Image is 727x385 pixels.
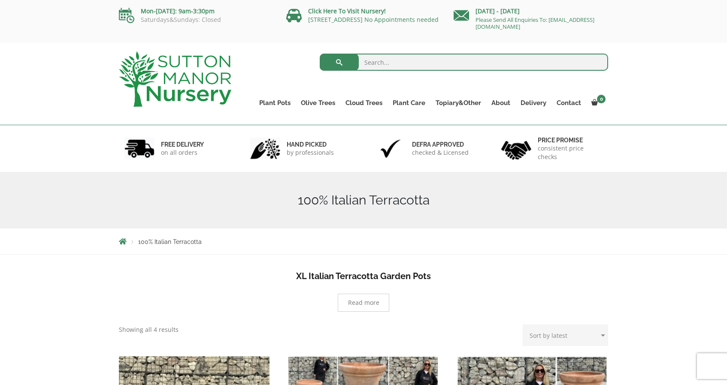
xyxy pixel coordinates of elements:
[296,97,340,109] a: Olive Trees
[254,97,296,109] a: Plant Pots
[412,148,469,157] p: checked & Licensed
[348,300,379,306] span: Read more
[320,54,609,71] input: Search...
[138,238,202,245] span: 100% Italian Terracotta
[412,141,469,148] h6: Defra approved
[388,97,430,109] a: Plant Care
[308,7,386,15] a: Click Here To Visit Nursery!
[538,136,603,144] h6: Price promise
[515,97,551,109] a: Delivery
[340,97,388,109] a: Cloud Trees
[551,97,586,109] a: Contact
[119,192,608,208] h1: 100% Italian Terracotta
[430,97,486,109] a: Topiary&Other
[119,238,608,245] nav: Breadcrumbs
[486,97,515,109] a: About
[586,97,608,109] a: 0
[476,16,594,30] a: Please Send All Enquiries To: [EMAIL_ADDRESS][DOMAIN_NAME]
[119,6,273,16] p: Mon-[DATE]: 9am-3:30pm
[597,95,606,103] span: 0
[296,271,431,281] b: XL Italian Terracotta Garden Pots
[538,144,603,161] p: consistent price checks
[161,148,204,157] p: on all orders
[501,135,531,162] img: 4.jpg
[161,141,204,148] h6: FREE DELIVERY
[124,138,154,159] img: 1.jpg
[119,16,273,23] p: Saturdays&Sundays: Closed
[523,325,608,346] select: Shop order
[376,138,406,159] img: 3.jpg
[287,148,334,157] p: by professionals
[454,6,608,16] p: [DATE] - [DATE]
[119,51,231,107] img: logo
[308,15,439,24] a: [STREET_ADDRESS] No Appointments needed
[119,325,179,335] p: Showing all 4 results
[287,141,334,148] h6: hand picked
[250,138,280,159] img: 2.jpg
